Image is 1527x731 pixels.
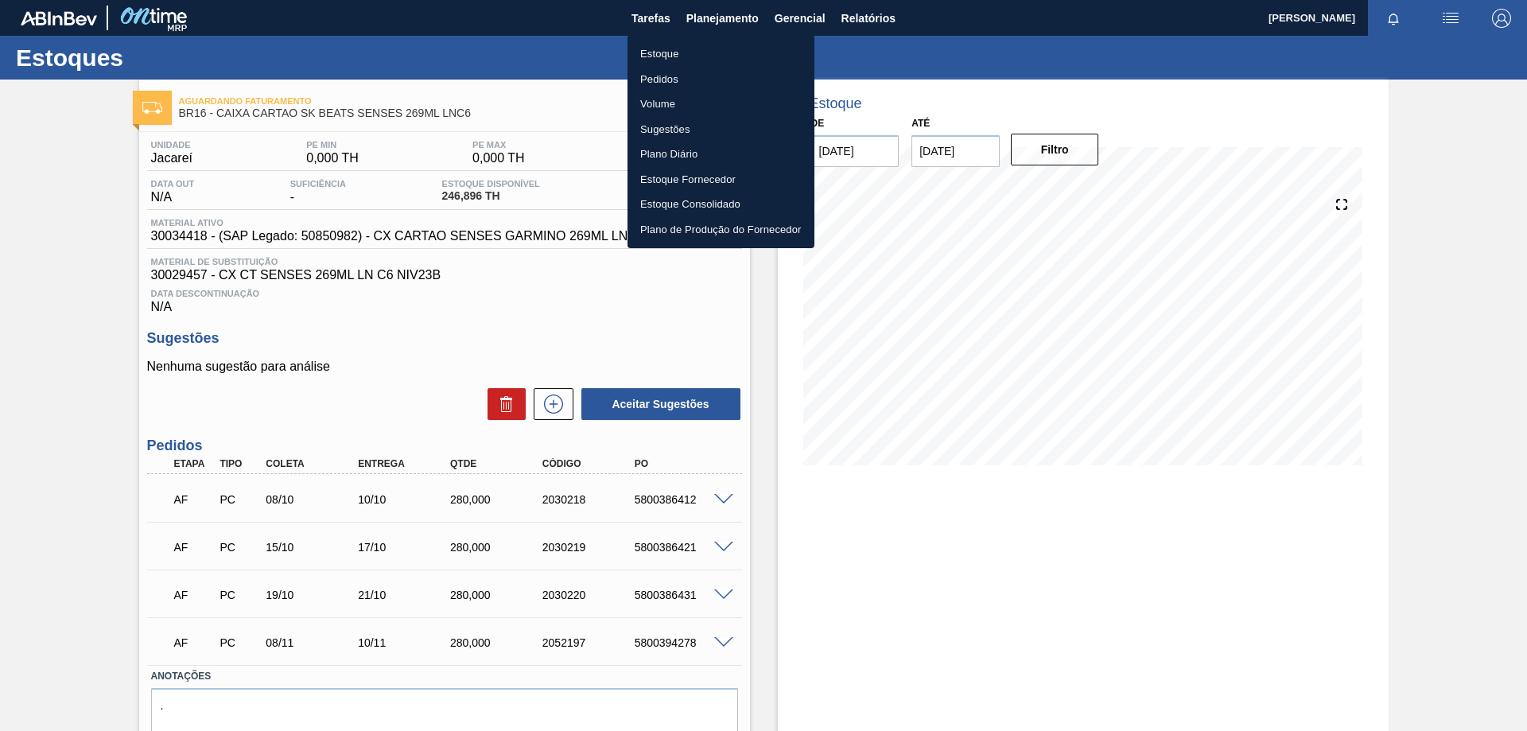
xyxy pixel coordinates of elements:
a: Sugestões [628,117,814,142]
a: Estoque Fornecedor [628,167,814,192]
a: Pedidos [628,67,814,92]
a: Estoque Consolidado [628,192,814,217]
a: Estoque [628,41,814,67]
a: Plano Diário [628,142,814,167]
a: Volume [628,91,814,117]
a: Plano de Produção do Fornecedor [628,217,814,243]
